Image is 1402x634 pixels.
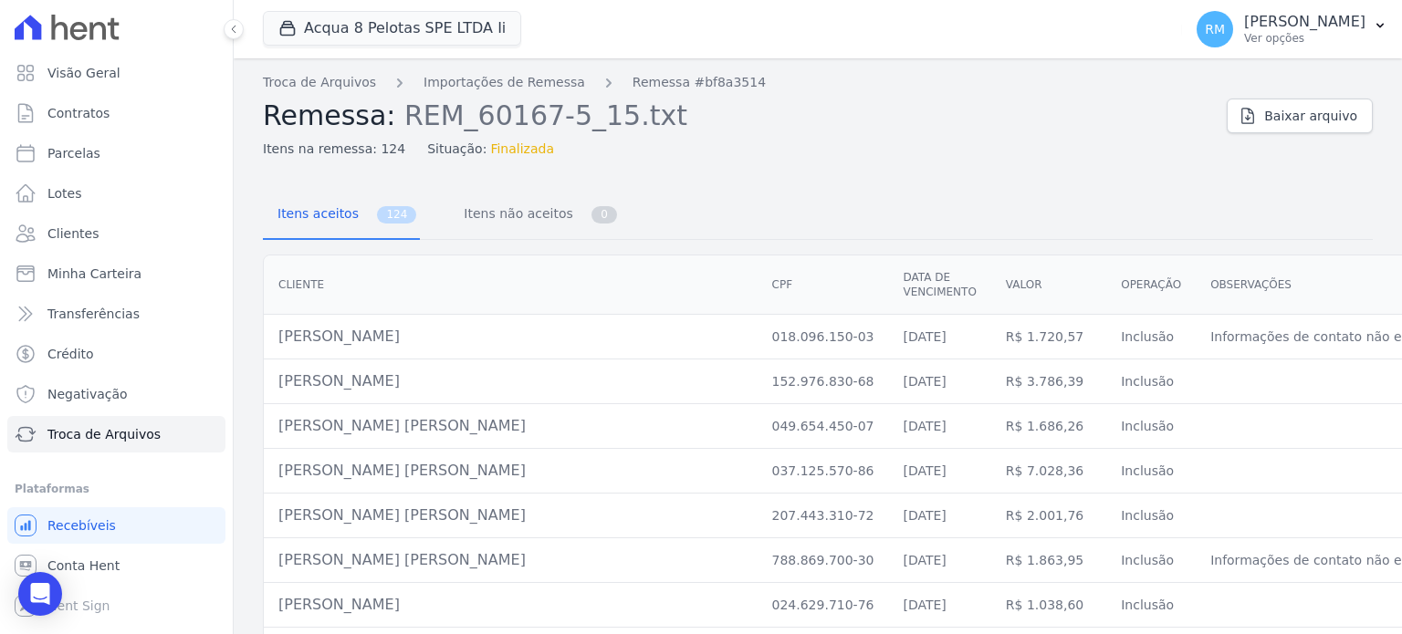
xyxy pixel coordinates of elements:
[758,494,889,538] td: 207.443.310-72
[449,192,621,240] a: Itens não aceitos 0
[1106,359,1196,404] td: Inclusão
[591,206,617,223] span: 0
[991,583,1106,628] td: R$ 1.038,60
[7,95,225,131] a: Contratos
[7,215,225,252] a: Clientes
[453,195,576,232] span: Itens não aceitos
[377,206,416,223] span: 124
[991,494,1106,538] td: R$ 2.001,76
[991,315,1106,359] td: R$ 1.720,57
[1106,449,1196,494] td: Inclusão
[758,449,889,494] td: 037.125.570-86
[1106,315,1196,359] td: Inclusão
[264,538,758,583] td: [PERSON_NAME] [PERSON_NAME]
[1106,255,1196,315] th: Operação
[7,135,225,171] a: Parcelas
[1106,404,1196,449] td: Inclusão
[7,547,225,584] a: Conta Hent
[888,583,990,628] td: [DATE]
[991,359,1106,404] td: R$ 3.786,39
[263,73,1212,92] nav: Breadcrumb
[47,345,94,363] span: Crédito
[888,404,990,449] td: [DATE]
[264,494,758,538] td: [PERSON_NAME] [PERSON_NAME]
[424,73,585,92] a: Importações de Remessa
[888,255,990,315] th: Data de vencimento
[404,98,687,131] span: REM_60167-5_15.txt
[7,55,225,91] a: Visão Geral
[490,140,554,159] span: Finalizada
[7,255,225,292] a: Minha Carteira
[1227,99,1373,133] a: Baixar arquivo
[47,184,82,203] span: Lotes
[1205,23,1225,36] span: RM
[264,359,758,404] td: [PERSON_NAME]
[7,507,225,544] a: Recebíveis
[1106,494,1196,538] td: Inclusão
[263,140,405,159] span: Itens na remessa: 124
[263,11,521,46] button: Acqua 8 Pelotas SPE LTDA Ii
[758,359,889,404] td: 152.976.830-68
[991,538,1106,583] td: R$ 1.863,95
[7,376,225,412] a: Negativação
[991,449,1106,494] td: R$ 7.028,36
[888,315,990,359] td: [DATE]
[267,195,362,232] span: Itens aceitos
[1244,13,1365,31] p: [PERSON_NAME]
[758,255,889,315] th: CPF
[263,192,621,240] nav: Tab selector
[633,73,766,92] a: Remessa #bf8a3514
[1264,107,1357,125] span: Baixar arquivo
[991,404,1106,449] td: R$ 1.686,26
[47,305,140,323] span: Transferências
[888,449,990,494] td: [DATE]
[47,556,120,575] span: Conta Hent
[758,538,889,583] td: 788.869.700-30
[264,404,758,449] td: [PERSON_NAME] [PERSON_NAME]
[888,494,990,538] td: [DATE]
[1182,4,1402,55] button: RM [PERSON_NAME] Ver opções
[47,144,100,162] span: Parcelas
[263,192,420,240] a: Itens aceitos 124
[264,315,758,359] td: [PERSON_NAME]
[991,255,1106,315] th: Valor
[47,516,116,535] span: Recebíveis
[264,583,758,628] td: [PERSON_NAME]
[7,175,225,212] a: Lotes
[1106,583,1196,628] td: Inclusão
[47,224,99,243] span: Clientes
[758,315,889,359] td: 018.096.150-03
[264,449,758,494] td: [PERSON_NAME] [PERSON_NAME]
[47,385,128,403] span: Negativação
[47,425,161,443] span: Troca de Arquivos
[7,296,225,332] a: Transferências
[7,336,225,372] a: Crédito
[47,64,120,82] span: Visão Geral
[47,265,141,283] span: Minha Carteira
[18,572,62,616] div: Open Intercom Messenger
[15,478,218,500] div: Plataformas
[47,104,110,122] span: Contratos
[263,99,395,131] span: Remessa:
[888,359,990,404] td: [DATE]
[264,255,758,315] th: Cliente
[1244,31,1365,46] p: Ver opções
[7,416,225,452] a: Troca de Arquivos
[1106,538,1196,583] td: Inclusão
[263,73,376,92] a: Troca de Arquivos
[758,583,889,628] td: 024.629.710-76
[427,140,487,159] span: Situação:
[888,538,990,583] td: [DATE]
[758,404,889,449] td: 049.654.450-07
